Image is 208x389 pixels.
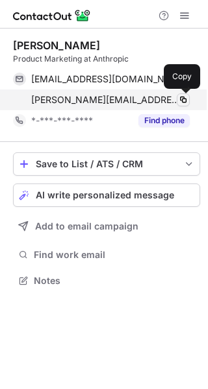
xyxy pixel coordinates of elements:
span: Find work email [34,249,195,261]
button: Notes [13,272,200,290]
button: AI write personalized message [13,183,200,207]
div: Product Marketing at Anthropic [13,53,200,65]
span: [EMAIL_ADDRESS][DOMAIN_NAME] [31,73,180,85]
span: Add to email campaign [35,221,138,231]
button: Add to email campaign [13,215,200,238]
img: ContactOut v5.3.10 [13,8,91,23]
button: Find work email [13,246,200,264]
span: AI write personalized message [36,190,174,200]
span: Notes [34,275,195,287]
div: [PERSON_NAME] [13,39,100,52]
button: save-profile-one-click [13,152,200,176]
div: Save to List / ATS / CRM [36,159,177,169]
span: [PERSON_NAME][EMAIL_ADDRESS][DOMAIN_NAME] [31,94,180,106]
button: Reveal Button [138,114,190,127]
